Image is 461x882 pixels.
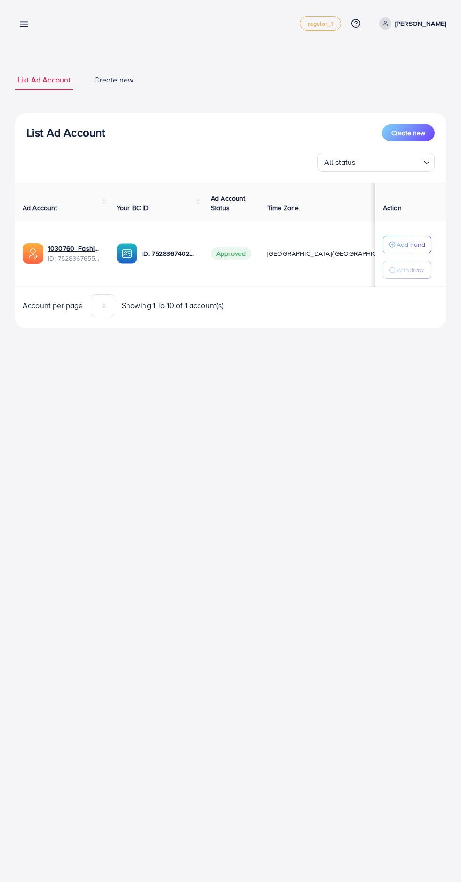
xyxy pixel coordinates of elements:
span: Account per page [23,300,83,311]
span: Create new [391,128,425,138]
img: ic-ba-acc.ded83a64.svg [117,243,137,264]
div: <span class='underline'>1030760_Fashion Rose_1752834697540</span></br>7528367655024508945 [48,244,102,263]
p: Withdraw [397,264,424,276]
p: ID: 7528367402921476112 [142,248,196,259]
span: Your BC ID [117,203,149,212]
button: Withdraw [383,261,431,279]
div: Search for option [317,153,435,171]
iframe: Chat [421,840,454,875]
img: ic-ads-acc.e4c84228.svg [23,243,43,264]
p: Add Fund [397,239,425,250]
span: [GEOGRAPHIC_DATA]/[GEOGRAPHIC_DATA] [267,249,398,258]
input: Search for option [358,154,420,169]
button: Create new [382,124,435,141]
a: 1030760_Fashion Rose_1752834697540 [48,244,102,253]
span: ID: 7528367655024508945 [48,253,102,263]
span: Create new [94,74,134,85]
h3: List Ad Account [26,126,105,139]
a: [PERSON_NAME] [375,17,446,30]
span: Ad Account [23,203,57,212]
span: Approved [211,247,251,260]
span: All status [322,155,358,169]
span: Time Zone [267,203,299,212]
button: Add Fund [383,236,431,253]
span: Ad Account Status [211,194,246,212]
a: regular_1 [300,16,341,31]
p: [PERSON_NAME] [395,18,446,29]
span: regular_1 [308,21,333,27]
span: Showing 1 To 10 of 1 account(s) [122,300,224,311]
span: List Ad Account [17,74,71,85]
span: Action [383,203,402,212]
